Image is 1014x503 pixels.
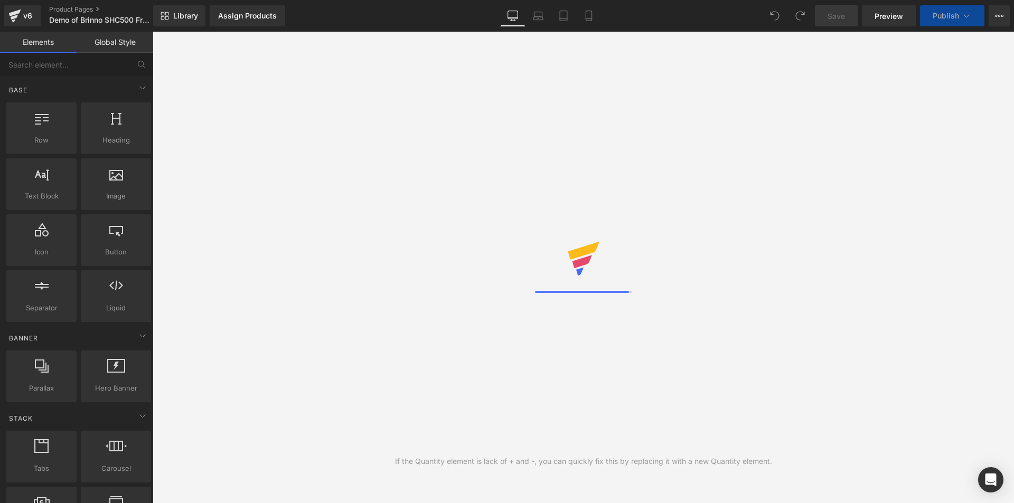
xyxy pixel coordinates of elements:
span: Icon [10,246,73,258]
span: Image [84,191,148,202]
a: Global Style [77,32,153,53]
span: Row [10,135,73,146]
a: Laptop [525,5,551,26]
a: v6 [4,5,41,26]
span: Text Block [10,191,73,202]
button: More [989,5,1010,26]
span: Button [84,246,148,258]
div: v6 [21,9,34,23]
span: Base [8,85,29,95]
span: Separator [10,302,73,314]
a: Desktop [500,5,525,26]
span: Hero Banner [84,383,148,394]
span: Preview [875,11,903,22]
span: Parallax [10,383,73,394]
span: Tabs [10,463,73,474]
button: Undo [764,5,785,26]
button: Redo [790,5,811,26]
a: Product Pages [49,5,171,14]
div: Assign Products [218,12,277,20]
span: Publish [933,12,959,20]
a: Mobile [576,5,602,26]
span: Heading [84,135,148,146]
span: Carousel [84,463,148,474]
span: Save [828,11,845,22]
div: If the Quantity element is lack of + and -, you can quickly fix this by replacing it with a new Q... [395,455,772,467]
a: Preview [862,5,916,26]
span: Banner [8,333,39,343]
span: Liquid [84,302,148,314]
a: New Library [153,5,205,26]
span: Demo of Brinno SHC500 Front Door Peephole Security Camera [49,16,151,24]
span: Library [173,11,198,21]
button: Publish [920,5,984,26]
span: Stack [8,413,34,423]
div: Open Intercom Messenger [978,467,1003,492]
a: Tablet [551,5,576,26]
